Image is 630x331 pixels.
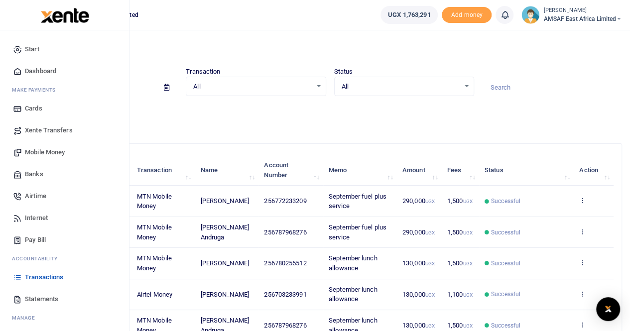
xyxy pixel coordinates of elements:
[329,223,386,241] span: September fuel plus service
[442,155,479,186] th: Fees: activate to sort column ascending
[491,321,520,330] span: Successful
[25,147,65,157] span: Mobile Money
[25,169,43,179] span: Banks
[8,163,121,185] a: Banks
[264,291,306,298] span: 256703233991
[402,228,435,236] span: 290,000
[329,254,378,272] span: September lunch allowance
[323,155,397,186] th: Memo: activate to sort column ascending
[25,125,73,135] span: Xente Transfers
[137,254,172,272] span: MTN Mobile Money
[8,266,121,288] a: Transactions
[425,230,435,235] small: UGX
[402,291,435,298] span: 130,000
[200,197,249,205] span: [PERSON_NAME]
[397,155,442,186] th: Amount: activate to sort column ascending
[447,259,473,267] span: 1,500
[38,108,622,118] p: Download
[447,291,473,298] span: 1,100
[442,7,492,23] span: Add money
[8,310,121,326] li: M
[258,155,323,186] th: Account Number: activate to sort column ascending
[264,259,306,267] span: 256780255512
[425,199,435,204] small: UGX
[200,223,249,241] span: [PERSON_NAME] Andruga
[491,197,520,206] span: Successful
[17,314,35,322] span: anage
[8,185,121,207] a: Airtime
[8,251,121,266] li: Ac
[479,155,574,186] th: Status: activate to sort column ascending
[137,291,172,298] span: Airtel Money
[8,288,121,310] a: Statements
[186,67,220,77] label: Transaction
[8,98,121,119] a: Cards
[137,193,172,210] span: MTN Mobile Money
[25,213,48,223] span: Internet
[543,14,622,23] span: AMSAF East Africa Limited
[596,297,620,321] div: Open Intercom Messenger
[8,82,121,98] li: M
[8,229,121,251] a: Pay Bill
[342,82,460,92] span: All
[329,193,386,210] span: September fuel plus service
[402,259,435,267] span: 130,000
[25,294,58,304] span: Statements
[388,10,430,20] span: UGX 1,763,291
[25,235,46,245] span: Pay Bill
[200,259,249,267] span: [PERSON_NAME]
[463,292,472,298] small: UGX
[8,38,121,60] a: Start
[425,261,435,266] small: UGX
[574,155,614,186] th: Action: activate to sort column ascending
[8,119,121,141] a: Xente Transfers
[463,323,472,329] small: UGX
[334,67,353,77] label: Status
[425,292,435,298] small: UGX
[25,104,42,113] span: Cards
[377,6,442,24] li: Wallet ballance
[193,82,311,92] span: All
[402,197,435,205] span: 290,000
[329,286,378,303] span: September lunch allowance
[19,255,57,262] span: countability
[137,223,172,241] span: MTN Mobile Money
[442,10,492,18] a: Add money
[38,43,622,54] h4: Transactions
[442,7,492,23] li: Toup your wallet
[195,155,258,186] th: Name: activate to sort column ascending
[447,197,473,205] span: 1,500
[521,6,539,24] img: profile-user
[491,259,520,268] span: Successful
[463,261,472,266] small: UGX
[264,228,306,236] span: 256787968276
[40,11,89,18] a: logo-small logo-large logo-large
[425,323,435,329] small: UGX
[200,291,249,298] span: [PERSON_NAME]
[491,290,520,299] span: Successful
[482,79,622,96] input: Search
[447,228,473,236] span: 1,500
[25,44,39,54] span: Start
[463,230,472,235] small: UGX
[8,207,121,229] a: Internet
[264,197,306,205] span: 256772233209
[25,272,63,282] span: Transactions
[25,66,56,76] span: Dashboard
[521,6,622,24] a: profile-user [PERSON_NAME] AMSAF East Africa Limited
[543,6,622,15] small: [PERSON_NAME]
[491,228,520,237] span: Successful
[380,6,438,24] a: UGX 1,763,291
[131,155,195,186] th: Transaction: activate to sort column ascending
[402,322,435,329] span: 130,000
[17,86,56,94] span: ake Payments
[8,60,121,82] a: Dashboard
[41,8,89,23] img: logo-large
[25,191,46,201] span: Airtime
[447,322,473,329] span: 1,500
[8,141,121,163] a: Mobile Money
[463,199,472,204] small: UGX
